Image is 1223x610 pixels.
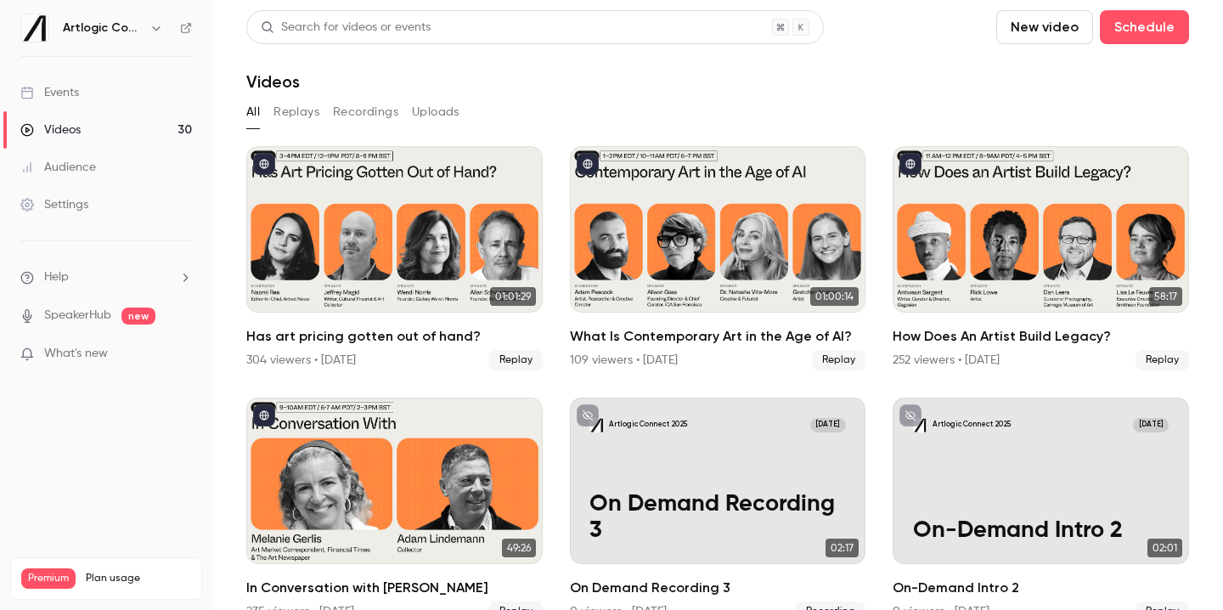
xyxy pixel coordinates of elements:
[933,420,1012,430] p: Artlogic Connect 2025
[246,578,543,598] h2: In Conversation with [PERSON_NAME]
[273,99,319,126] button: Replays
[996,10,1093,44] button: New video
[893,352,1000,369] div: 252 viewers • [DATE]
[253,153,275,175] button: published
[1100,10,1189,44] button: Schedule
[1133,418,1169,432] span: [DATE]
[246,10,1189,600] section: Videos
[899,404,921,426] button: unpublished
[490,287,536,306] span: 01:01:29
[577,404,599,426] button: unpublished
[20,84,79,101] div: Events
[20,159,96,176] div: Audience
[577,153,599,175] button: published
[246,99,260,126] button: All
[1147,539,1182,557] span: 02:01
[86,572,191,585] span: Plan usage
[893,146,1189,370] a: 58:17How Does An Artist Build Legacy?252 viewers • [DATE]Replay
[20,121,81,138] div: Videos
[1149,287,1182,306] span: 58:17
[246,146,543,370] li: Has art pricing gotten out of hand?
[246,326,543,347] h2: Has art pricing gotten out of hand?
[20,268,192,286] li: help-dropdown-opener
[893,578,1189,598] h2: On-Demand Intro 2
[1136,350,1189,370] span: Replay
[246,352,356,369] div: 304 viewers • [DATE]
[489,350,543,370] span: Replay
[253,404,275,426] button: published
[893,146,1189,370] li: How Does An Artist Build Legacy?
[826,539,859,557] span: 02:17
[609,420,688,430] p: Artlogic Connect 2025
[893,326,1189,347] h2: How Does An Artist Build Legacy?
[570,146,866,370] a: 01:00:14What Is Contemporary Art in the Age of AI?109 viewers • [DATE]Replay
[44,345,108,363] span: What's new
[570,146,866,370] li: What Is Contemporary Art in the Age of AI?
[20,196,88,213] div: Settings
[246,146,543,370] a: 01:01:29Has art pricing gotten out of hand?304 viewers • [DATE]Replay
[570,352,678,369] div: 109 viewers • [DATE]
[899,153,921,175] button: published
[63,20,143,37] h6: Artlogic Connect 2025
[412,99,459,126] button: Uploads
[810,287,859,306] span: 01:00:14
[21,568,76,589] span: Premium
[44,268,69,286] span: Help
[21,14,48,42] img: Artlogic Connect 2025
[172,347,192,362] iframe: Noticeable Trigger
[261,19,431,37] div: Search for videos or events
[589,491,846,545] p: On Demand Recording 3
[913,517,1169,545] p: On-Demand Intro 2
[121,308,155,325] span: new
[812,350,865,370] span: Replay
[246,71,300,92] h1: Videos
[810,418,846,432] span: [DATE]
[570,326,866,347] h2: What Is Contemporary Art in the Age of AI?
[570,578,866,598] h2: On Demand Recording 3
[44,307,111,325] a: SpeakerHub
[502,539,536,557] span: 49:26
[333,99,398,126] button: Recordings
